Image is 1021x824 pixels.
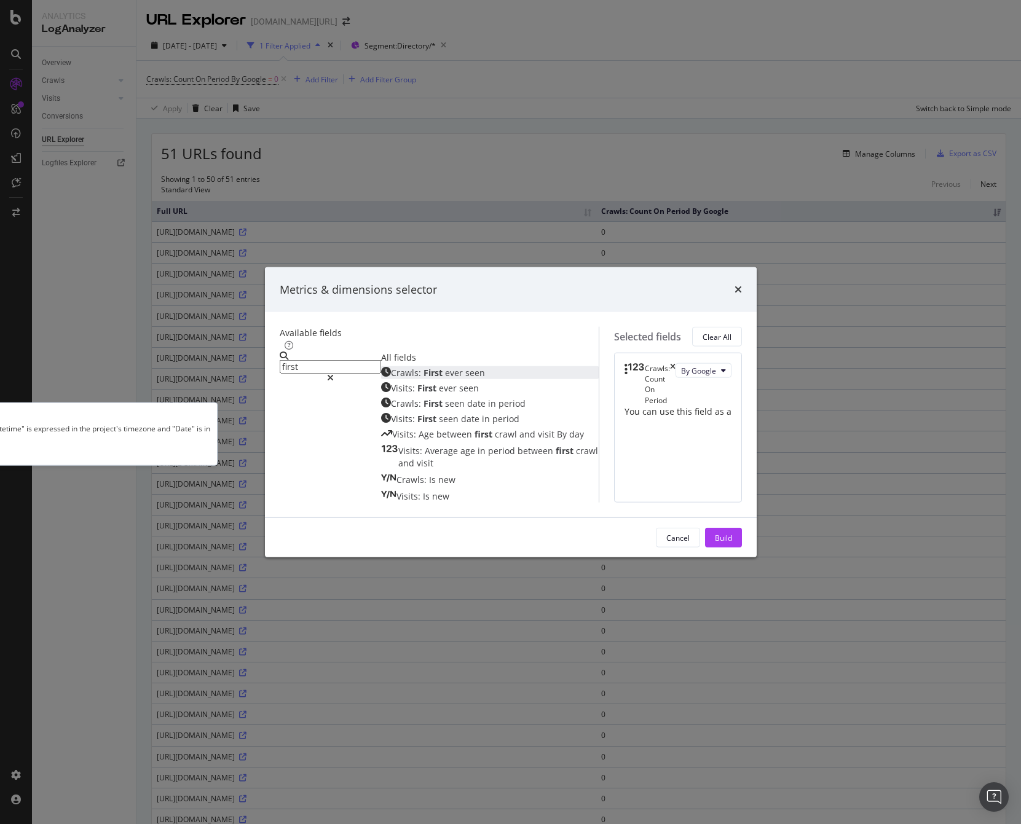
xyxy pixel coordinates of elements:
[670,363,676,406] div: times
[417,413,439,425] span: First
[381,351,599,364] div: All fields
[445,367,465,379] span: ever
[280,281,437,297] div: Metrics & dimensions selector
[666,532,690,543] div: Cancel
[518,445,556,457] span: between
[556,445,576,457] span: first
[432,490,449,502] span: new
[398,457,417,469] span: and
[475,428,495,440] span: first
[703,331,731,342] div: Clear All
[425,445,460,457] span: Average
[391,382,417,394] span: Visits:
[391,367,424,379] span: Crawls:
[499,398,526,409] span: period
[492,413,519,425] span: period
[656,528,700,547] button: Cancel
[569,428,584,440] span: day
[979,782,1009,812] div: Open Intercom Messenger
[467,398,488,409] span: date
[419,428,436,440] span: Age
[438,474,455,485] span: new
[280,327,599,339] div: Available fields
[424,367,445,379] span: First
[392,428,419,440] span: Visits:
[645,363,670,406] div: Crawls: Count On Period
[429,474,438,485] span: Is
[391,413,417,425] span: Visits:
[676,363,731,378] button: By Google
[424,398,445,409] span: First
[461,413,482,425] span: date
[423,490,432,502] span: Is
[439,382,459,394] span: ever
[439,413,461,425] span: seen
[614,329,681,343] div: Selected fields
[495,428,519,440] span: crawl
[396,490,423,502] span: Visits:
[692,327,742,347] button: Clear All
[280,360,381,374] input: Search by field name
[538,428,557,440] span: visit
[705,528,742,547] button: Build
[488,398,499,409] span: in
[715,532,732,543] div: Build
[681,365,716,375] span: By Google
[436,428,475,440] span: between
[460,445,478,457] span: age
[478,445,488,457] span: in
[391,398,424,409] span: Crawls:
[396,474,429,485] span: Crawls:
[417,382,439,394] span: First
[576,445,598,457] span: crawl
[625,405,731,417] div: You can use this field as a
[482,413,492,425] span: in
[735,281,742,297] div: times
[465,367,485,379] span: seen
[557,428,569,440] span: By
[459,382,479,394] span: seen
[417,457,433,469] span: visit
[488,445,518,457] span: period
[398,445,425,457] span: Visits:
[445,398,467,409] span: seen
[519,428,538,440] span: and
[265,267,757,557] div: modal
[625,363,731,406] div: Crawls: Count On PeriodtimesBy Google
